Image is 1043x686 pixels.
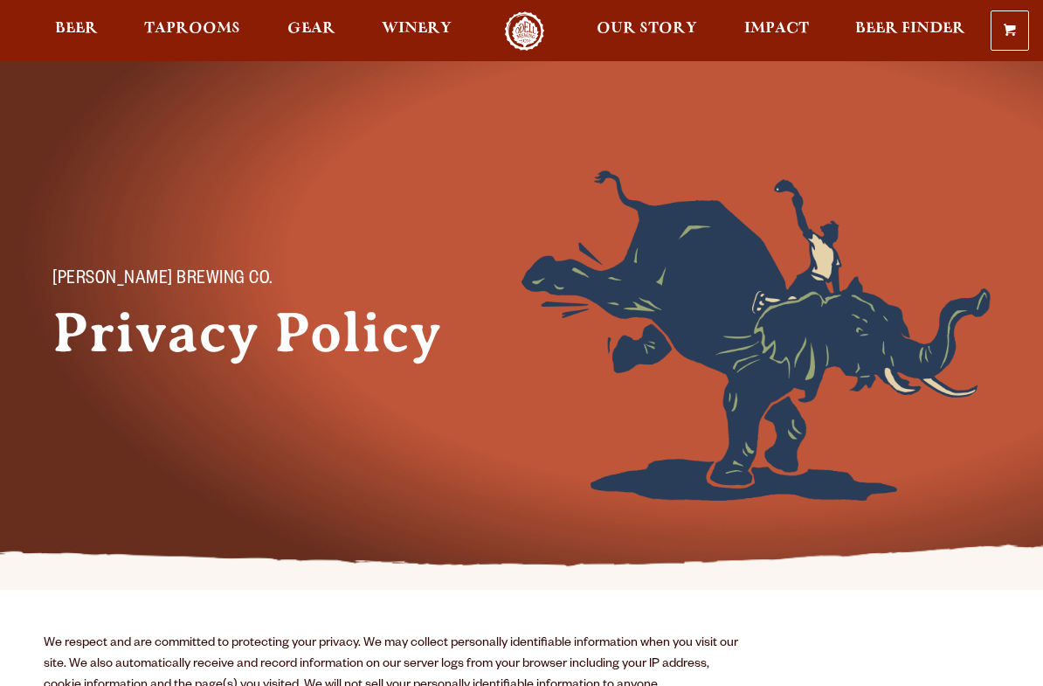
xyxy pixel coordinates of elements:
[492,11,557,51] a: Odell Home
[382,22,452,36] span: Winery
[276,11,347,51] a: Gear
[844,11,977,51] a: Beer Finder
[44,11,109,51] a: Beer
[521,170,991,501] img: Foreground404
[55,22,98,36] span: Beer
[52,270,437,291] p: [PERSON_NAME] Brewing Co.
[370,11,463,51] a: Winery
[744,22,809,36] span: Impact
[733,11,820,51] a: Impact
[855,22,965,36] span: Beer Finder
[133,11,252,51] a: Taprooms
[585,11,708,51] a: Our Story
[287,22,335,36] span: Gear
[597,22,697,36] span: Our Story
[144,22,240,36] span: Taprooms
[52,301,472,364] h1: Privacy Policy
